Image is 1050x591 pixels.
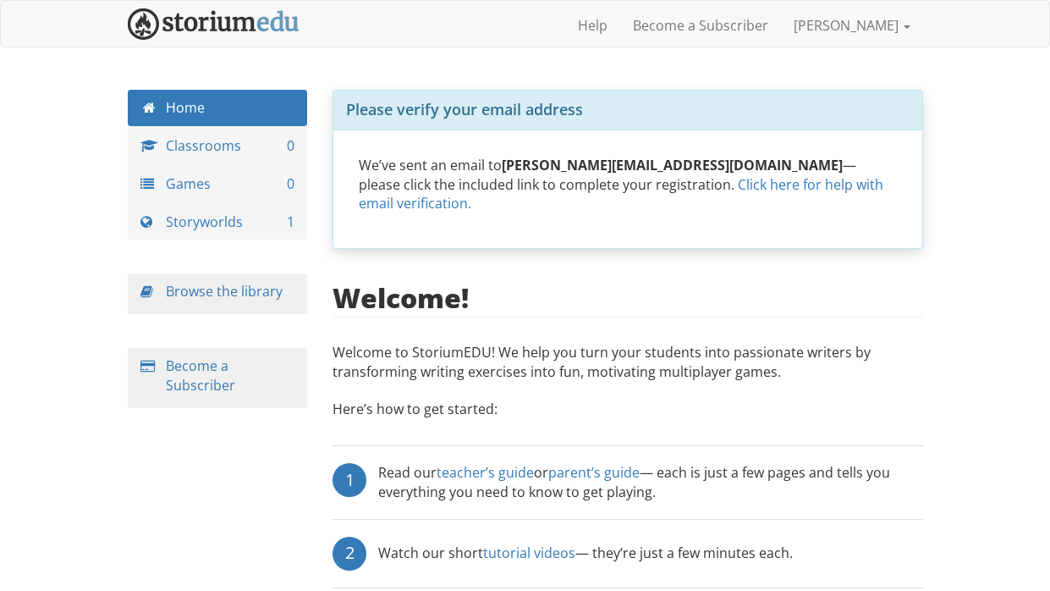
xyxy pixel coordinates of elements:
[548,463,640,482] a: parent’s guide
[333,343,923,390] p: Welcome to StoriumEDU! We help you turn your students into passionate writers by transforming wri...
[483,544,575,562] a: tutorial videos
[359,156,897,214] p: We’ve sent an email to — please click the included link to complete your registration.
[502,156,843,174] strong: [PERSON_NAME][EMAIL_ADDRESS][DOMAIN_NAME]
[166,282,283,301] a: Browse the library
[333,400,923,436] p: Here’s how to get started:
[620,4,781,47] a: Become a Subscriber
[287,213,294,232] span: 1
[565,4,620,47] a: Help
[128,128,308,164] a: Classrooms 0
[437,463,534,482] a: teacher’s guide
[378,537,793,571] div: Watch our short — they’re just a few minutes each.
[333,463,366,497] div: 1
[128,166,308,202] a: Games 0
[781,4,923,47] a: [PERSON_NAME]
[128,8,300,40] img: StoriumEDU
[128,204,308,240] a: Storyworlds 1
[128,90,308,126] a: Home
[346,99,583,119] span: Please verify your email address
[378,463,923,502] div: Read our or — each is just a few pages and tells you everything you need to know to get playing.
[333,283,469,312] h2: Welcome!
[359,175,883,213] a: Click here for help with email verification.
[287,174,294,194] span: 0
[287,136,294,156] span: 0
[333,537,366,571] div: 2
[166,356,235,395] a: Become a Subscriber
